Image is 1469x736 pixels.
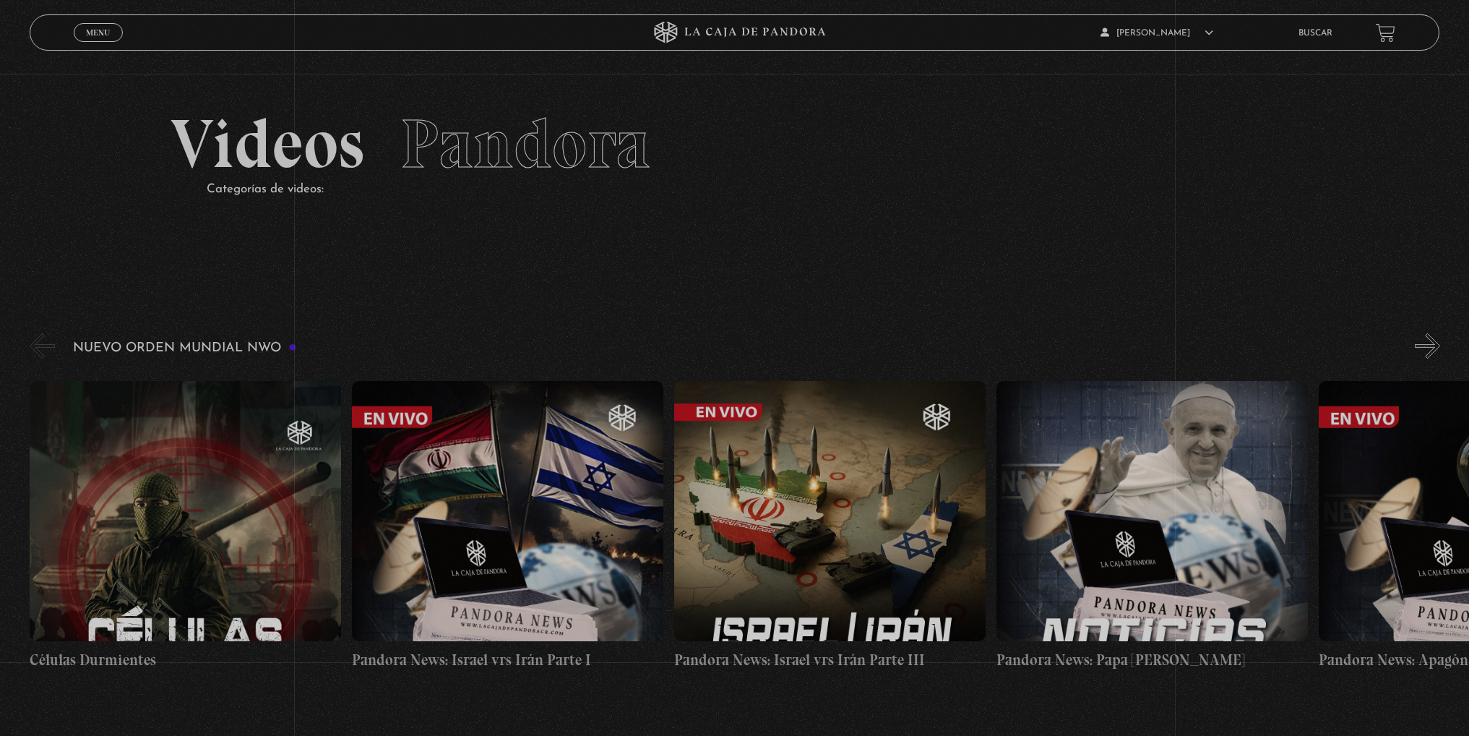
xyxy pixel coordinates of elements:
[996,369,1308,682] a: Pandora News: Papa [PERSON_NAME]
[30,649,341,672] h4: Células Durmientes
[73,341,297,355] h3: Nuevo Orden Mundial NWO
[1100,29,1213,38] span: [PERSON_NAME]
[81,40,115,51] span: Cerrar
[30,369,341,682] a: Células Durmientes
[207,179,1298,201] p: Categorías de videos:
[1376,23,1395,43] a: View your shopping cart
[30,333,55,359] button: Previous
[674,649,986,672] h4: Pandora News: Israel vrs Irán Parte III
[400,103,650,185] span: Pandora
[1298,29,1332,38] a: Buscar
[996,649,1308,672] h4: Pandora News: Papa [PERSON_NAME]
[86,28,110,37] span: Menu
[352,369,663,682] a: Pandora News: Israel vrs Irán Parte I
[171,110,1298,179] h2: Videos
[674,369,986,682] a: Pandora News: Israel vrs Irán Parte III
[1415,333,1440,359] button: Next
[352,649,663,672] h4: Pandora News: Israel vrs Irán Parte I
